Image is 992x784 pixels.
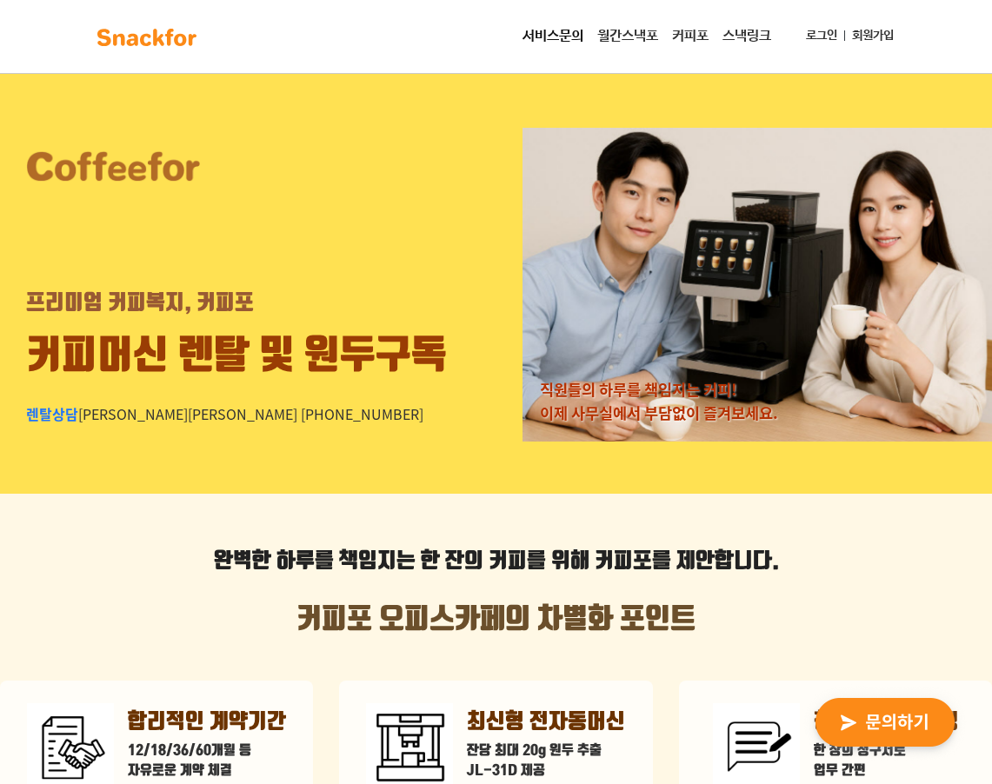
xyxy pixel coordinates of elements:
p: 12/18/36/60개월 등 자유로운 계약 체결 [128,741,286,781]
a: 로그인 [799,20,844,52]
div: 프리미엄 커피복지, 커피포 [26,288,254,319]
a: 커피포 [665,19,716,54]
img: background-main-color.svg [92,23,202,51]
span: 렌탈상담 [26,403,78,424]
p: 최신형 전자동머신 [467,707,625,738]
a: 서비스문의 [516,19,590,54]
p: 합리적인 계약기간 [128,707,286,738]
a: 월간스낵포 [590,19,665,54]
div: [PERSON_NAME][PERSON_NAME] [PHONE_NUMBER] [26,403,423,424]
a: 스낵링크 [716,19,778,54]
p: 잔당 최대 20g 원두 추출 JL-31D 제공 [467,741,625,781]
strong: 완벽한 하루를 책임지는 한 잔의 커피 [214,548,527,575]
div: 커피머신 렌탈 및 원두구독 [26,328,447,386]
img: 커피포 로고 [26,149,200,183]
a: 회원가입 [845,20,901,52]
div: 직원들의 하루를 책임지는 커피! 이제 사무실에서 부담없이 즐겨보세요. [540,378,778,424]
